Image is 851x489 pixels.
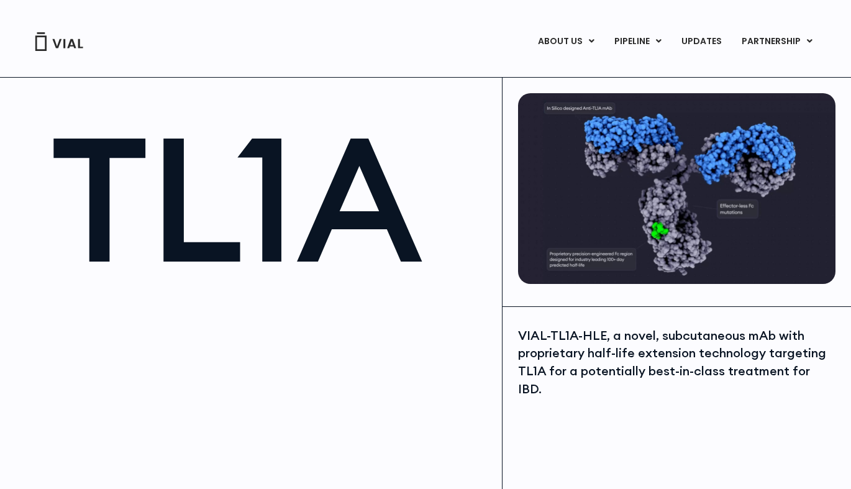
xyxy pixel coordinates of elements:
[528,31,604,52] a: ABOUT USMenu Toggle
[671,31,731,52] a: UPDATES
[34,32,84,51] img: Vial Logo
[732,31,822,52] a: PARTNERSHIPMenu Toggle
[518,327,835,398] div: VIAL-TL1A-HLE, a novel, subcutaneous mAb with proprietary half-life extension technology targetin...
[50,112,489,285] h1: TL1A
[604,31,671,52] a: PIPELINEMenu Toggle
[518,93,835,284] img: TL1A antibody diagram.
